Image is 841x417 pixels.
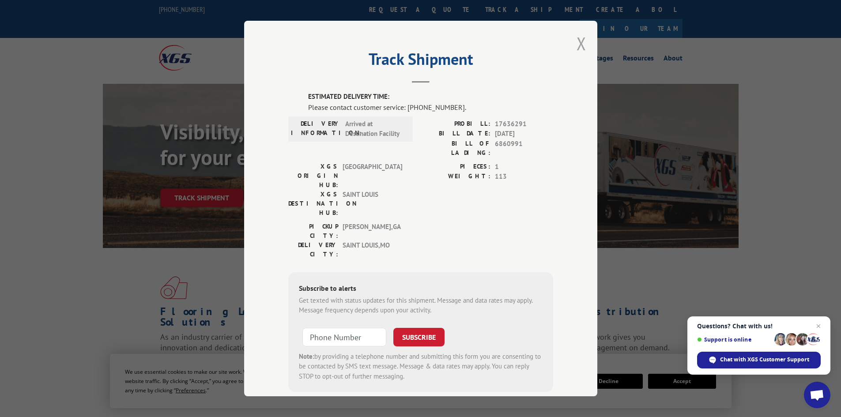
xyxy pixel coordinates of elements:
span: [DATE] [495,129,553,139]
span: 17636291 [495,119,553,129]
span: [PERSON_NAME] , GA [343,222,402,240]
label: BILL OF LADING: [421,139,490,158]
span: Support is online [697,336,771,343]
span: 113 [495,172,553,182]
label: DELIVERY CITY: [288,240,338,259]
span: SAINT LOUIS , MO [343,240,402,259]
div: Open chat [804,382,830,408]
strong: Note: [299,352,314,361]
span: Arrived at Destination Facility [345,119,405,139]
label: PIECES: [421,162,490,172]
span: SAINT LOUIS [343,190,402,218]
span: 6860991 [495,139,553,158]
button: SUBSCRIBE [393,328,445,346]
h2: Track Shipment [288,53,553,70]
div: by providing a telephone number and submitting this form you are consenting to be contacted by SM... [299,352,543,382]
div: Chat with XGS Customer Support [697,352,821,368]
div: Please contact customer service: [PHONE_NUMBER]. [308,102,553,113]
span: Questions? Chat with us! [697,323,821,330]
label: PROBILL: [421,119,490,129]
label: PICKUP CITY: [288,222,338,240]
button: Close modal [577,32,586,55]
span: 1 [495,162,553,172]
label: ESTIMATED DELIVERY TIME: [308,92,553,102]
span: Close chat [813,321,824,331]
div: Get texted with status updates for this shipment. Message and data rates may apply. Message frequ... [299,296,543,316]
input: Phone Number [302,328,386,346]
span: [GEOGRAPHIC_DATA] [343,162,402,190]
label: XGS DESTINATION HUB: [288,190,338,218]
label: DELIVERY INFORMATION: [291,119,341,139]
span: Chat with XGS Customer Support [720,356,809,364]
div: Subscribe to alerts [299,283,543,296]
label: BILL DATE: [421,129,490,139]
label: XGS ORIGIN HUB: [288,162,338,190]
label: WEIGHT: [421,172,490,182]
